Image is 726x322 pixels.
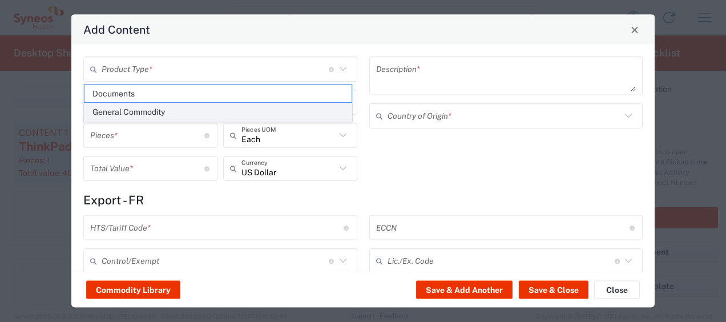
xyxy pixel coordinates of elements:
[594,281,640,299] button: Close
[86,281,180,299] button: Commodity Library
[84,103,352,121] span: General Commodity
[627,22,643,38] button: Close
[416,281,513,299] button: Save & Add Another
[83,21,150,38] h4: Add Content
[519,281,588,299] button: Save & Close
[84,85,352,103] span: Documents
[83,193,643,207] h4: Export - FR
